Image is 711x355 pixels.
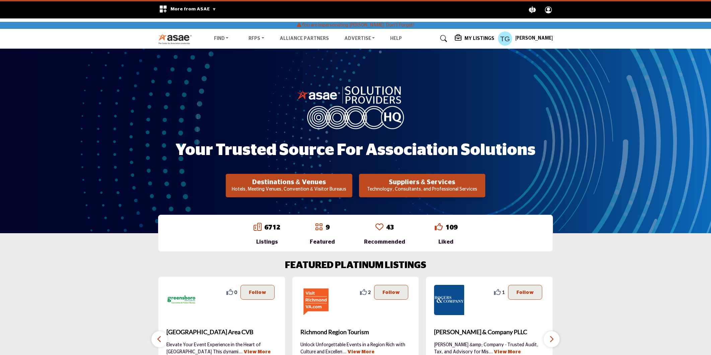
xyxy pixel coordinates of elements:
button: Show hide supplier dropdown [498,31,512,46]
img: Greensboro Area CVB [166,285,197,315]
a: View More [494,350,521,354]
p: Hotels, Meeting Venues, Convention & Visitor Bureaus [228,186,350,193]
a: Advertise [340,34,380,43]
img: Site Logo [158,33,195,44]
span: 1 [502,289,505,296]
span: 2 [368,289,371,296]
a: [PERSON_NAME] & Company PLLC [434,323,545,341]
a: Go to Featured [315,223,323,232]
div: Recommended [364,238,405,246]
button: Suppliers & Services Technology, Consultants, and Professional Services [359,174,485,197]
img: Rogers & Company PLLC [434,285,464,315]
a: Alliance Partners [280,36,329,41]
a: View More [347,350,374,354]
a: 9 [326,224,330,231]
a: View More [243,350,271,354]
a: RFPs [244,34,269,43]
a: 109 [445,224,457,231]
b: Greensboro Area CVB [166,323,277,341]
div: My Listings [455,35,494,43]
a: 6712 [264,224,280,231]
span: [PERSON_NAME] & Company PLLC [434,327,545,337]
span: ... [342,350,346,354]
b: Rogers & Company PLLC [434,323,545,341]
a: Search [434,33,451,44]
a: Go to Recommended [375,223,383,232]
a: Help [390,36,402,41]
p: Technology, Consultants, and Professional Services [361,186,483,193]
img: Richmond Region Tourism [300,285,331,315]
h5: [PERSON_NAME] [515,35,553,42]
p: Follow [382,289,400,296]
div: Listings [254,238,280,246]
span: ... [238,350,242,354]
p: Unlock Unforgettable Events in a Region Rich with Culture and Excellen [300,342,411,355]
p: Follow [249,289,266,296]
a: Find [209,34,233,43]
h2: Destinations & Venues [228,178,350,186]
span: Richmond Region Tourism [300,327,411,337]
p: [PERSON_NAME] &amp; Company - Trusted Audit, Tax, and Advisory for Mis [434,342,545,355]
a: 43 [386,224,394,231]
h2: FEATURED PLATINUM LISTINGS [285,260,426,271]
a: Richmond Region Tourism [300,323,411,341]
p: Elevate Your Event Experience in the Heart of [GEOGRAPHIC_DATA] This dynami [166,342,277,355]
button: Follow [508,285,542,300]
div: Featured [310,238,335,246]
h2: Suppliers & Services [361,178,483,186]
button: Destinations & Venues Hotels, Meeting Venues, Convention & Visitor Bureaus [226,174,352,197]
img: image [297,85,414,129]
div: Liked [435,238,457,246]
p: Follow [516,289,534,296]
i: Go to Liked [435,223,443,231]
button: Follow [374,285,408,300]
h1: Your Trusted Source for Association Solutions [175,140,536,161]
span: ... [489,350,493,354]
div: More from ASAE [155,1,221,18]
span: More from ASAE [170,7,216,11]
span: [GEOGRAPHIC_DATA] Area CVB [166,327,277,337]
span: 0 [234,289,237,296]
button: Follow [240,285,275,300]
h5: My Listings [465,36,494,42]
a: [GEOGRAPHIC_DATA] Area CVB [166,323,277,341]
